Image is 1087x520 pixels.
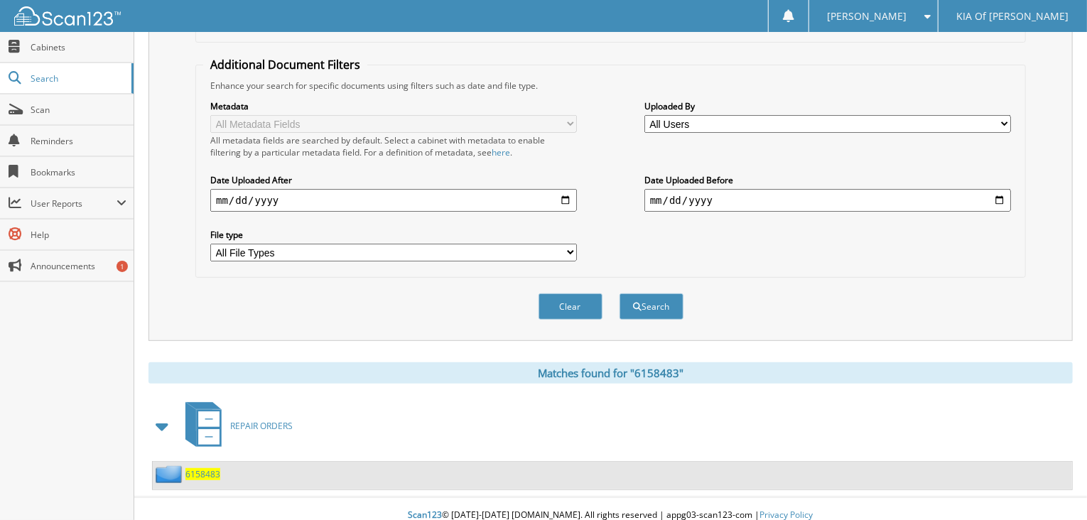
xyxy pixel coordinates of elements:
[203,57,367,72] legend: Additional Document Filters
[644,174,1011,186] label: Date Uploaded Before
[210,174,577,186] label: Date Uploaded After
[539,293,602,320] button: Clear
[644,189,1011,212] input: end
[210,134,577,158] div: All metadata fields are searched by default. Select a cabinet with metadata to enable filtering b...
[156,465,185,483] img: folder2.png
[210,100,577,112] label: Metadata
[117,261,128,272] div: 1
[14,6,121,26] img: scan123-logo-white.svg
[31,260,126,272] span: Announcements
[148,362,1073,384] div: Matches found for "6158483"
[230,420,293,432] span: REPAIR ORDERS
[185,468,220,480] a: 6158483
[31,229,126,241] span: Help
[644,100,1011,112] label: Uploaded By
[203,80,1018,92] div: Enhance your search for specific documents using filters such as date and file type.
[827,12,907,21] span: [PERSON_NAME]
[31,197,117,210] span: User Reports
[31,104,126,116] span: Scan
[620,293,683,320] button: Search
[31,135,126,147] span: Reminders
[957,12,1069,21] span: KIA Of [PERSON_NAME]
[210,189,577,212] input: start
[210,229,577,241] label: File type
[177,398,293,454] a: REPAIR ORDERS
[492,146,510,158] a: here
[31,72,124,85] span: Search
[31,166,126,178] span: Bookmarks
[31,41,126,53] span: Cabinets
